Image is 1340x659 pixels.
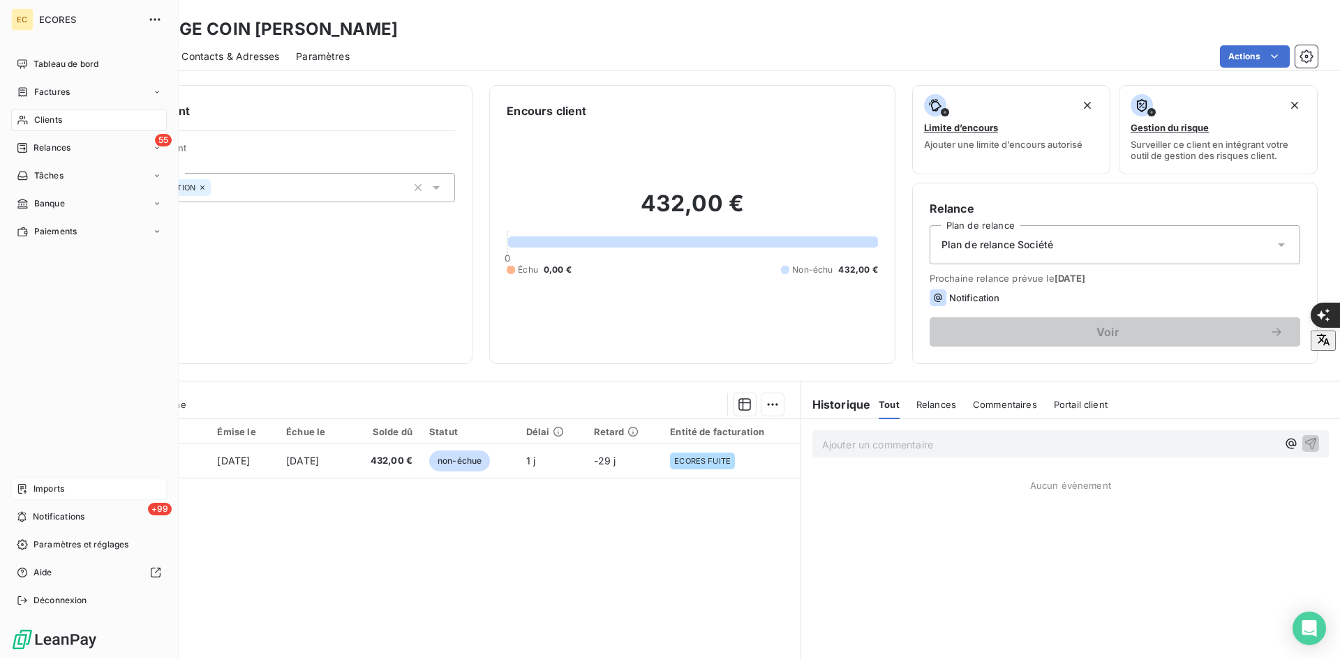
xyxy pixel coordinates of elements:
span: Non-échu [792,264,833,276]
span: Tâches [34,169,64,182]
div: Délai [526,426,577,437]
span: Propriétés Client [112,142,455,162]
span: Déconnexion [33,594,87,607]
span: Ajouter une limite d’encours autorisé [924,139,1082,150]
span: Prochaine relance prévue le [930,273,1300,284]
span: Commentaires [973,399,1037,410]
span: -29 j [594,455,616,467]
span: Gestion du risque [1131,122,1209,133]
span: ECORES [39,14,140,25]
button: Limite d’encoursAjouter une limite d’encours autorisé [912,85,1111,174]
span: non-échue [429,450,490,471]
span: Relances [33,142,70,154]
h6: Relance [930,200,1300,217]
span: 432,00 € [356,454,412,468]
span: Échu [518,264,538,276]
span: ECORES FUITE [674,457,731,465]
h3: COLLEGE COIN [PERSON_NAME] [123,17,398,42]
span: Tableau de bord [33,58,98,70]
span: Voir [946,326,1270,338]
span: Relances [916,399,956,410]
span: 0,00 € [544,264,572,276]
span: Notifications [33,510,84,523]
button: Gestion du risqueSurveiller ce client en intégrant votre outil de gestion des risques client. [1119,85,1318,174]
span: Imports [33,483,64,495]
span: [DATE] [217,455,250,467]
span: Aide [33,566,52,579]
span: 0 [505,252,510,264]
span: Portail client [1054,399,1108,410]
input: Ajouter une valeur [211,181,222,194]
div: Solde dû [356,426,412,437]
div: EC [11,8,33,31]
div: Entité de facturation [670,426,791,437]
div: Retard [594,426,654,437]
span: Paramètres et réglages [33,538,128,551]
span: 1 j [526,455,535,467]
span: Surveiller ce client en intégrant votre outil de gestion des risques client. [1131,139,1306,161]
span: Limite d’encours [924,122,998,133]
div: Échue le [286,426,339,437]
span: [DATE] [286,455,319,467]
span: 432,00 € [838,264,877,276]
h6: Encours client [507,103,586,119]
div: Open Intercom Messenger [1293,612,1326,645]
span: [DATE] [1055,273,1086,284]
span: +99 [148,503,172,515]
a: Aide [11,561,167,584]
img: Logo LeanPay [11,628,98,651]
span: 55 [155,134,172,146]
button: Actions [1220,45,1290,68]
span: Paiements [34,225,77,238]
button: Voir [930,317,1300,347]
span: Plan de relance Société [941,238,1053,252]
span: Tout [879,399,900,410]
span: Contacts & Adresses [181,50,279,63]
div: Statut [429,426,509,437]
h6: Informations client [84,103,455,119]
span: Clients [34,114,62,126]
span: Banque [34,197,65,210]
h2: 432,00 € [507,190,877,232]
span: Factures [34,86,70,98]
span: Paramètres [296,50,350,63]
span: Notification [949,292,1000,303]
span: Aucun évènement [1030,480,1111,491]
h6: Historique [801,396,871,413]
div: Émise le [217,426,269,437]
